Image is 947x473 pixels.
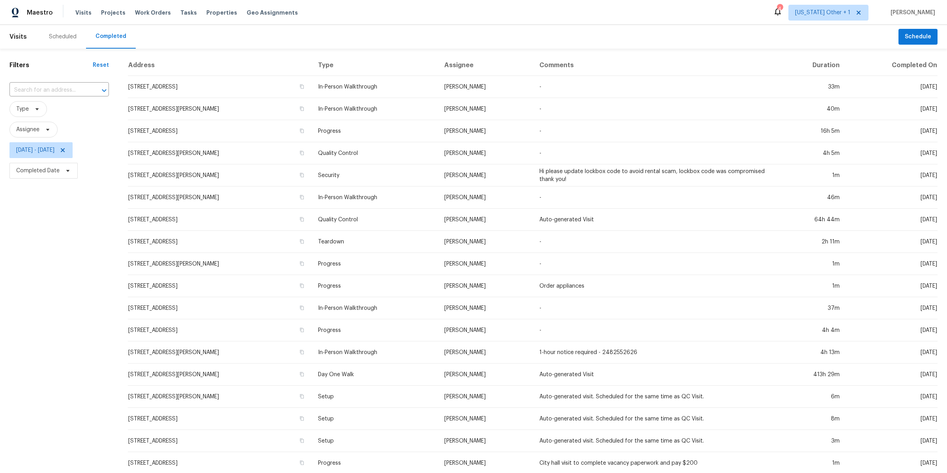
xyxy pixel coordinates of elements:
[128,253,312,275] td: [STREET_ADDRESS][PERSON_NAME]
[438,76,533,98] td: [PERSON_NAME]
[776,142,846,164] td: 4h 5m
[128,55,312,76] th: Address
[533,187,776,209] td: -
[298,282,305,289] button: Copy Address
[128,297,312,319] td: [STREET_ADDRESS]
[128,120,312,142] td: [STREET_ADDRESS]
[533,253,776,275] td: -
[128,231,312,253] td: [STREET_ADDRESS]
[16,167,60,175] span: Completed Date
[776,231,846,253] td: 2h 11m
[846,253,938,275] td: [DATE]
[9,61,93,69] h1: Filters
[438,187,533,209] td: [PERSON_NAME]
[99,85,110,96] button: Open
[846,319,938,341] td: [DATE]
[846,297,938,319] td: [DATE]
[298,238,305,245] button: Copy Address
[312,231,438,253] td: Teardown
[298,83,305,90] button: Copy Address
[438,430,533,452] td: [PERSON_NAME]
[898,29,938,45] button: Schedule
[776,120,846,142] td: 16h 5m
[846,120,938,142] td: [DATE]
[533,408,776,430] td: Auto-generated visit. Scheduled for the same time as QC Visit.
[312,341,438,364] td: In-Person Walkthrough
[128,408,312,430] td: [STREET_ADDRESS]
[128,364,312,386] td: [STREET_ADDRESS][PERSON_NAME]
[438,120,533,142] td: [PERSON_NAME]
[93,61,109,69] div: Reset
[776,76,846,98] td: 33m
[846,98,938,120] td: [DATE]
[438,364,533,386] td: [PERSON_NAME]
[135,9,171,17] span: Work Orders
[312,187,438,209] td: In-Person Walkthrough
[438,341,533,364] td: [PERSON_NAME]
[180,10,197,15] span: Tasks
[533,386,776,408] td: Auto-generated visit. Scheduled for the same time as QC Visit.
[206,9,237,17] span: Properties
[312,297,438,319] td: In-Person Walkthrough
[298,304,305,311] button: Copy Address
[312,120,438,142] td: Progress
[298,459,305,466] button: Copy Address
[16,126,39,134] span: Assignee
[298,437,305,444] button: Copy Address
[776,386,846,408] td: 6m
[533,209,776,231] td: Auto-generated Visit
[312,364,438,386] td: Day One Walk
[846,164,938,187] td: [DATE]
[298,194,305,201] button: Copy Address
[846,386,938,408] td: [DATE]
[312,319,438,341] td: Progress
[776,319,846,341] td: 4h 4m
[312,142,438,164] td: Quality Control
[438,319,533,341] td: [PERSON_NAME]
[533,98,776,120] td: -
[298,326,305,334] button: Copy Address
[776,164,846,187] td: 1m
[128,164,312,187] td: [STREET_ADDRESS][PERSON_NAME]
[438,142,533,164] td: [PERSON_NAME]
[776,408,846,430] td: 8m
[298,415,305,422] button: Copy Address
[312,98,438,120] td: In-Person Walkthrough
[75,9,92,17] span: Visits
[312,209,438,231] td: Quality Control
[247,9,298,17] span: Geo Assignments
[438,275,533,297] td: [PERSON_NAME]
[438,55,533,76] th: Assignee
[846,209,938,231] td: [DATE]
[298,216,305,223] button: Copy Address
[776,187,846,209] td: 46m
[312,253,438,275] td: Progress
[128,275,312,297] td: [STREET_ADDRESS]
[776,364,846,386] td: 413h 29m
[16,105,29,113] span: Type
[16,146,54,154] span: [DATE] - [DATE]
[846,187,938,209] td: [DATE]
[438,164,533,187] td: [PERSON_NAME]
[533,364,776,386] td: Auto-generated Visit
[846,341,938,364] td: [DATE]
[438,408,533,430] td: [PERSON_NAME]
[777,5,782,13] div: 4
[9,28,27,45] span: Visits
[438,253,533,275] td: [PERSON_NAME]
[776,341,846,364] td: 4h 13m
[776,98,846,120] td: 40m
[776,297,846,319] td: 37m
[298,260,305,267] button: Copy Address
[128,430,312,452] td: [STREET_ADDRESS]
[533,76,776,98] td: -
[312,386,438,408] td: Setup
[533,341,776,364] td: 1-hour notice required - 2482552626
[298,127,305,134] button: Copy Address
[846,231,938,253] td: [DATE]
[887,9,935,17] span: [PERSON_NAME]
[438,209,533,231] td: [PERSON_NAME]
[533,231,776,253] td: -
[776,275,846,297] td: 1m
[776,430,846,452] td: 3m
